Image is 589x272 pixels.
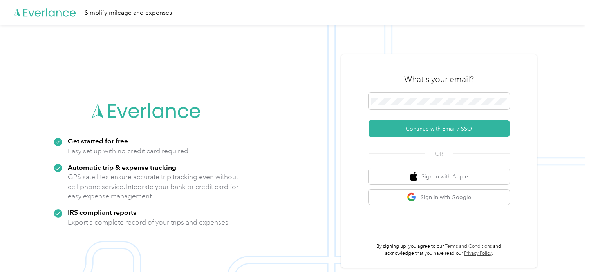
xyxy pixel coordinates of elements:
[445,243,492,249] a: Terms and Conditions
[68,172,239,201] p: GPS satellites ensure accurate trip tracking even without cell phone service. Integrate your bank...
[369,169,510,184] button: apple logoSign in with Apple
[410,172,417,181] img: apple logo
[68,163,176,171] strong: Automatic trip & expense tracking
[369,120,510,137] button: Continue with Email / SSO
[68,208,136,216] strong: IRS compliant reports
[68,218,230,227] p: Export a complete record of your trips and expenses.
[404,74,474,85] h3: What's your email?
[68,146,188,156] p: Easy set up with no credit card required
[68,137,128,145] strong: Get started for free
[464,250,492,256] a: Privacy Policy
[369,190,510,205] button: google logoSign in with Google
[407,192,417,202] img: google logo
[369,243,510,257] p: By signing up, you agree to our and acknowledge that you have read our .
[85,8,172,18] div: Simplify mileage and expenses
[425,150,453,158] span: OR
